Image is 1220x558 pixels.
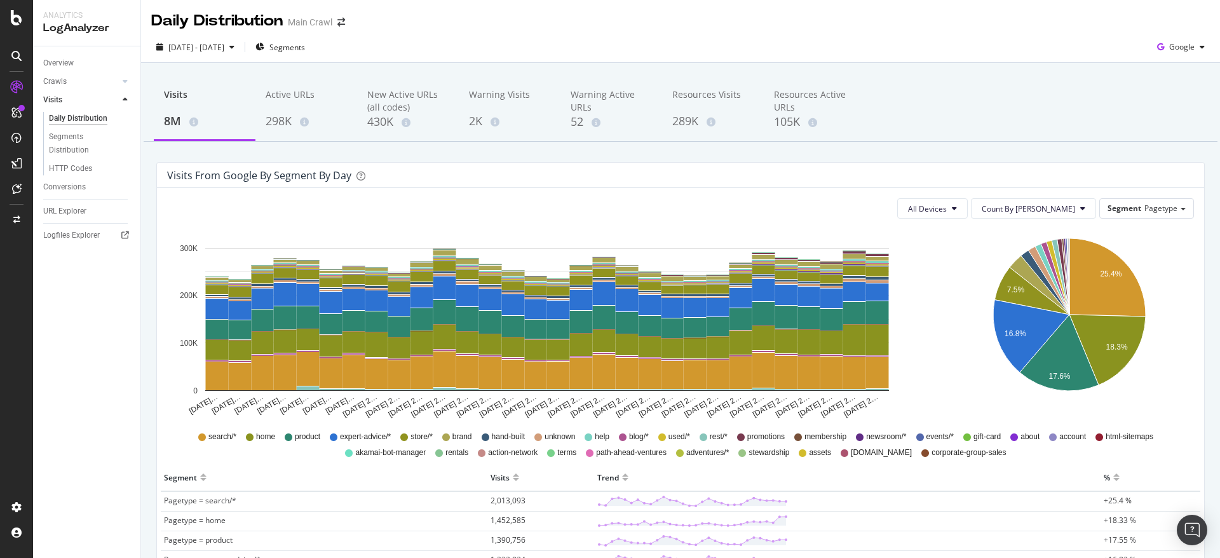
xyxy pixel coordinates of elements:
span: gift-card [973,432,1001,442]
text: 0 [193,386,198,395]
span: Segment [1108,203,1141,214]
div: LogAnalyzer [43,21,130,36]
text: 7.5% [1007,285,1025,294]
text: 16.8% [1005,329,1026,338]
span: store/* [410,432,433,442]
span: Pagetype = search/* [164,495,236,506]
span: terms [557,447,576,458]
div: New Active URLs (all codes) [367,88,449,114]
div: arrow-right-arrow-left [337,18,345,27]
div: 298K [266,113,347,130]
button: Google [1152,37,1210,57]
div: 52 [571,114,652,130]
div: Visits [164,88,245,112]
div: Visits from google by Segment by Day [167,169,351,182]
span: help [595,432,609,442]
a: Visits [43,93,119,107]
span: 1,390,756 [491,534,525,545]
a: Conversions [43,180,132,194]
div: 430K [367,114,449,130]
div: Warning Active URLs [571,88,652,114]
span: [DATE] - [DATE] [168,42,224,53]
button: All Devices [897,198,968,219]
span: +17.55 % [1104,534,1136,545]
button: Count By [PERSON_NAME] [971,198,1096,219]
span: 1,452,585 [491,515,525,526]
span: hand-built [492,432,525,442]
span: +25.4 % [1104,495,1132,506]
span: unknown [545,432,575,442]
div: Resources Active URLs [774,88,855,114]
span: newsroom/* [866,432,906,442]
span: used/* [668,432,690,442]
span: blog/* [629,432,649,442]
div: Daily Distribution [151,10,283,32]
span: [DOMAIN_NAME] [851,447,912,458]
text: 25.4% [1100,270,1122,279]
span: Pagetype = home [164,515,226,526]
span: Pagetype = product [164,534,233,545]
span: All Devices [908,203,947,214]
div: Segments Distribution [49,130,119,157]
button: [DATE] - [DATE] [151,37,240,57]
span: product [295,432,320,442]
span: Google [1169,41,1195,52]
div: Resources Visits [672,88,754,112]
a: Overview [43,57,132,70]
span: 2,013,093 [491,495,525,506]
div: 8M [164,113,245,130]
div: URL Explorer [43,205,86,218]
text: 100K [180,339,198,348]
a: Logfiles Explorer [43,229,132,242]
span: assets [809,447,831,458]
span: rest/* [710,432,728,442]
span: home [256,432,275,442]
a: URL Explorer [43,205,132,218]
svg: A chart. [167,229,927,419]
a: Daily Distribution [49,112,132,125]
a: Crawls [43,75,119,88]
text: 300K [180,244,198,253]
div: Open Intercom Messenger [1177,515,1207,545]
div: % [1104,467,1110,487]
span: rentals [445,447,468,458]
svg: A chart. [947,229,1191,419]
button: Segments [250,37,310,57]
span: adventures/* [686,447,729,458]
span: expert-advice/* [340,432,391,442]
span: about [1020,432,1040,442]
a: HTTP Codes [49,162,132,175]
span: events/* [926,432,954,442]
div: 289K [672,113,754,130]
span: Pagetype [1144,203,1177,214]
span: action-network [488,447,538,458]
div: Overview [43,57,74,70]
span: stewardship [749,447,789,458]
span: corporate-group-sales [932,447,1006,458]
div: Daily Distribution [49,112,107,125]
div: 105K [774,114,855,130]
text: 18.3% [1106,343,1128,352]
a: Segments Distribution [49,130,132,157]
div: Analytics [43,10,130,21]
span: path-ahead-ventures [596,447,667,458]
span: Count By Day [982,203,1075,214]
span: Segments [269,42,305,53]
div: 2K [469,113,550,130]
div: HTTP Codes [49,162,92,175]
div: Crawls [43,75,67,88]
div: Main Crawl [288,16,332,29]
text: 200K [180,292,198,301]
div: Visits [491,467,510,487]
div: Segment [164,467,197,487]
div: Visits [43,93,62,107]
span: search/* [208,432,236,442]
div: Active URLs [266,88,347,112]
text: 17.6% [1049,372,1071,381]
span: brand [452,432,472,442]
span: membership [804,432,846,442]
div: Logfiles Explorer [43,229,100,242]
div: Warning Visits [469,88,550,112]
